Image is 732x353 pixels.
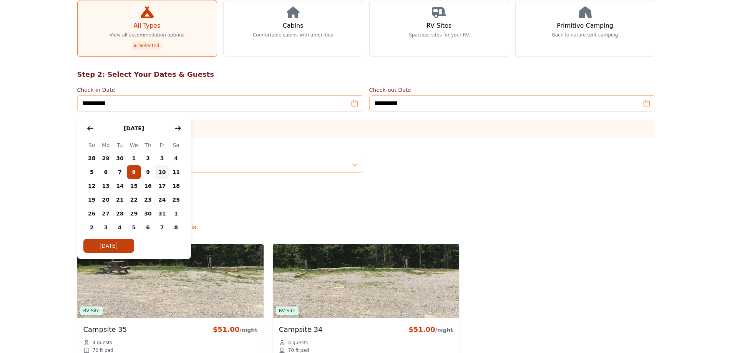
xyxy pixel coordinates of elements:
p: Found 2 options matching your criteria. [77,223,655,232]
span: 28 [85,151,99,165]
span: 5 [85,165,99,179]
img: Campsite 34 [273,244,459,318]
span: 2 [141,151,155,165]
span: Fr [155,141,169,150]
span: 1 [127,151,141,165]
label: Check-in Date [77,86,363,94]
img: Campsite 35 [77,244,264,318]
span: RV Site [80,307,103,315]
span: 1 [169,207,183,220]
span: Mo [99,141,113,150]
span: 24 [155,193,169,207]
span: Su [85,141,99,150]
span: 4 guests [93,340,112,346]
span: 20 [99,193,113,207]
span: 29 [127,207,141,220]
span: 4 [113,220,127,234]
span: 21 [113,193,127,207]
span: 23 [141,193,155,207]
span: 22 [127,193,141,207]
h3: Campsite 35 [83,324,127,335]
span: 3 [99,220,113,234]
span: Th [141,141,155,150]
span: 30 [141,207,155,220]
span: 14 [113,179,127,193]
span: RV Site [276,307,299,315]
p: Spacious sites for your RV [409,32,469,38]
div: $51.00 [408,324,453,335]
h3: Cabins [282,21,303,30]
span: Selected [131,41,162,50]
span: 7 [113,165,127,179]
span: 7 [155,220,169,234]
div: $51.00 [213,324,257,335]
span: 19 [85,193,99,207]
span: 30 [113,151,127,165]
span: 26 [85,207,99,220]
h2: Step 2: Select Your Dates & Guests [77,69,655,80]
p: View all accommodation options [110,32,184,38]
span: 13 [99,179,113,193]
h2: Available Options [77,212,655,223]
span: 25 [169,193,183,207]
span: 10 [155,165,169,179]
h3: Campsite 34 [279,324,323,335]
span: 4 guests [288,340,308,346]
span: 9 [141,165,155,179]
span: 12 [85,179,99,193]
span: 6 [99,165,113,179]
p: Back to nature tent camping [552,32,618,38]
button: [DATE] [116,121,152,136]
span: 8 [169,220,183,234]
span: /night [239,327,257,333]
span: Sa [169,141,183,150]
span: 31 [155,207,169,220]
span: Tu [113,141,127,150]
span: 29 [99,151,113,165]
span: 17 [155,179,169,193]
h3: RV Sites [427,21,451,30]
span: 6 [141,220,155,234]
span: 18 [169,179,183,193]
span: 3 [155,151,169,165]
h3: All Types [133,21,160,30]
span: We [127,141,141,150]
button: [DATE] [83,239,134,253]
label: Number of Guests [77,147,363,155]
span: 11 [169,165,183,179]
span: 15 [127,179,141,193]
span: 5 [127,220,141,234]
span: 2 [85,220,99,234]
p: Comfortable cabins with amenities [253,32,333,38]
span: 4 [169,151,183,165]
h3: Primitive Camping [557,21,613,30]
span: 16 [141,179,155,193]
span: 28 [113,207,127,220]
span: /night [435,327,453,333]
span: 27 [99,207,113,220]
span: 8 [127,165,141,179]
label: Check-out Date [369,86,655,94]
